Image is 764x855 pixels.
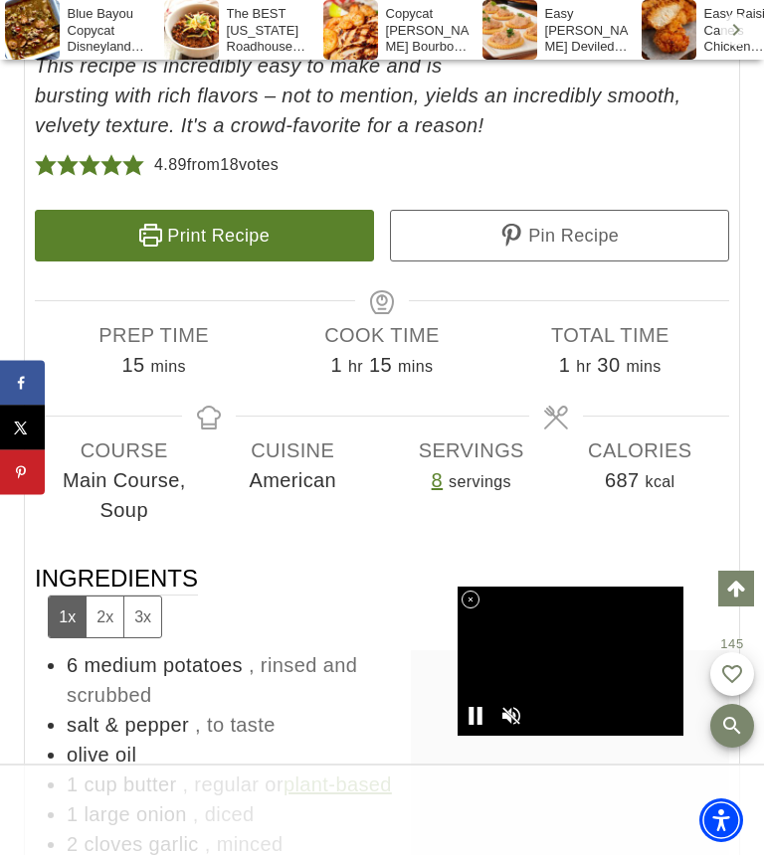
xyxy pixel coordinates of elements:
span: 1 [331,354,343,376]
a: Print Recipe [35,210,374,261]
a: Scroll to top [718,571,754,606]
span: 1 [559,354,571,376]
span: medium [85,654,158,676]
a: Pin Recipe [390,210,729,261]
span: American [209,465,378,495]
div: from votes [154,150,279,180]
span: Main Course, Soup [40,465,209,525]
span: Rate this recipe 5 out of 5 stars [122,150,144,180]
span: 15 [369,354,392,376]
span: olive oil [67,744,136,766]
span: , rinsed and scrubbed [67,654,357,706]
span: Cuisine [209,435,378,465]
span: Calories [556,435,725,465]
span: Ingredients [35,563,198,637]
iframe: Advertisement [458,587,683,736]
span: mins [398,358,433,375]
span: mins [626,358,661,375]
span: 18 [220,156,239,173]
iframe: Advertisement [411,650,729,700]
span: Rate this recipe 2 out of 5 stars [57,150,79,180]
span: hr [348,358,363,375]
button: Adjust servings by 3x [123,597,161,637]
span: 15 [121,354,144,376]
iframe: Advertisement [233,785,531,835]
span: 4.89 [154,156,187,173]
button: Adjust servings by 2x [86,597,123,637]
span: Servings [387,435,556,465]
span: Rate this recipe 3 out of 5 stars [79,150,100,180]
span: Prep Time [40,320,268,350]
span: kcal [645,473,674,490]
span: Rate this recipe 1 out of 5 stars [35,150,57,180]
button: Adjust servings by 1x [49,597,86,637]
span: Course [40,435,209,465]
span: Cook Time [268,320,495,350]
div: Accessibility Menu [699,798,743,842]
span: salt & pepper [67,714,189,736]
span: , to taste [195,714,276,736]
span: 6 [67,654,79,676]
span: hr [576,358,591,375]
span: servings [449,473,511,490]
span: 30 [597,354,620,376]
a: Adjust recipe servings [432,469,444,491]
span: 687 [605,469,640,491]
span: mins [150,358,185,375]
span: potatoes [163,654,243,676]
span: Rate this recipe 4 out of 5 stars [100,150,122,180]
span: Total Time [496,320,724,350]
